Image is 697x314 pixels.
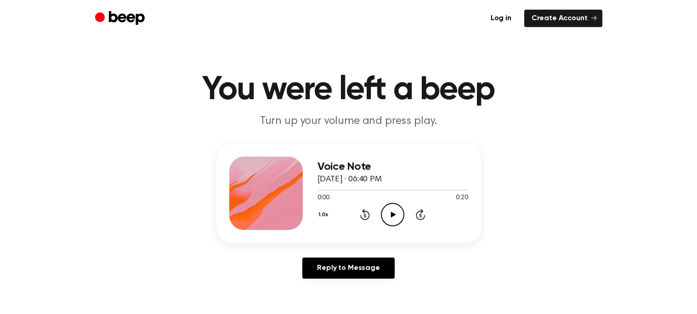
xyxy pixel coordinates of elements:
a: Beep [95,10,147,28]
span: 0:20 [456,193,468,203]
a: Reply to Message [302,258,394,279]
a: Log in [483,10,519,27]
span: [DATE] · 06:40 PM [317,175,382,184]
a: Create Account [524,10,602,27]
span: 0:00 [317,193,329,203]
h3: Voice Note [317,161,468,173]
button: 1.0x [317,207,332,223]
h1: You were left a beep [113,73,584,107]
p: Turn up your volume and press play. [172,114,525,129]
